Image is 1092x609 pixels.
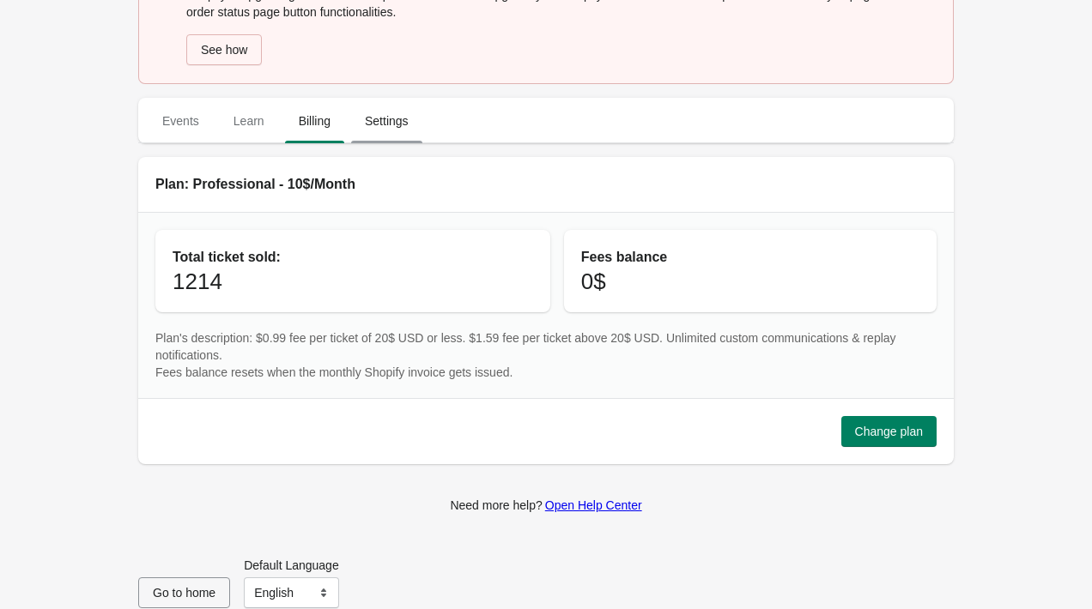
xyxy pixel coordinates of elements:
h2: Total ticket sold: [173,247,533,268]
span: Need more help? [450,498,542,512]
label: Default Language [244,557,339,574]
p: Plan's description: $0.99 fee per ticket of 20$ USD or less. $1.59 fee per ticket above 20$ USD. ... [155,329,937,364]
span: Billing [285,106,344,136]
span: Events [149,106,213,136]
span: Learn [220,106,278,136]
span: Go to home [153,586,215,600]
h2: Plan: Professional - 10$/Month [155,174,937,195]
p: 1214 [173,268,533,295]
a: Open Help Center [545,498,642,512]
h2: Fees balance [581,247,919,268]
p: 0 $ [581,268,919,295]
a: Go to home [138,586,230,600]
button: Go to home [138,577,230,608]
span: Change plan [855,425,923,438]
p: Fees balance resets when the monthly Shopify invoice gets issued. [155,364,937,381]
span: Settings [351,106,422,136]
button: Change plan [841,416,937,447]
button: See how [186,34,262,65]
